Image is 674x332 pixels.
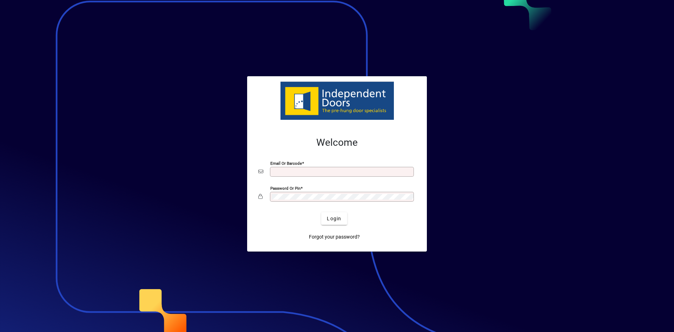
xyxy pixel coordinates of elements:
h2: Welcome [258,137,416,149]
button: Login [321,212,347,225]
mat-label: Email or Barcode [270,161,302,166]
mat-label: Password or Pin [270,186,300,191]
a: Forgot your password? [306,230,363,243]
span: Login [327,215,341,222]
span: Forgot your password? [309,233,360,241]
